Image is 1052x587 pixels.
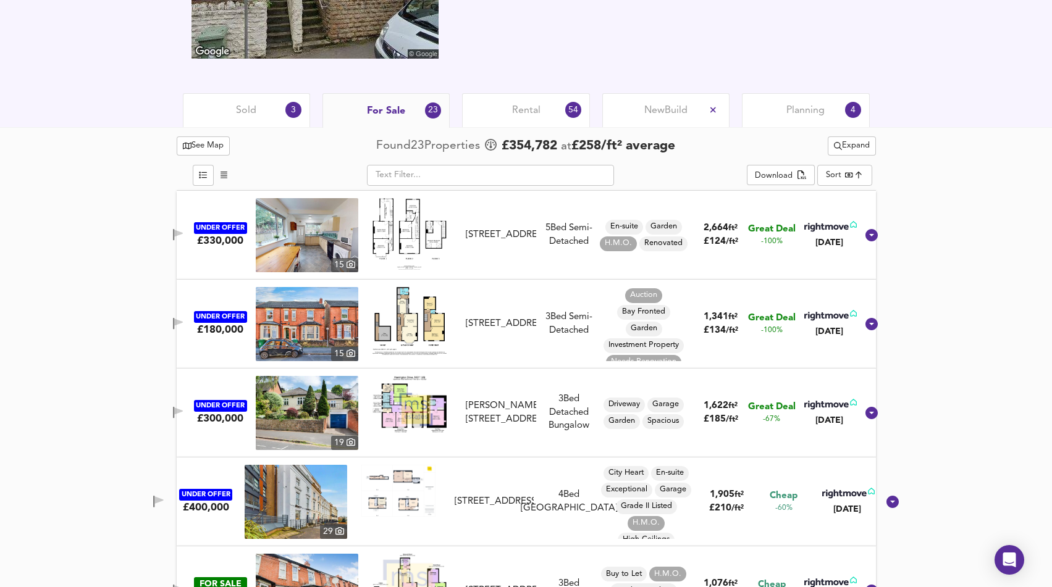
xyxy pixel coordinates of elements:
[625,289,662,301] span: Auction
[177,191,876,280] div: UNDER OFFER£330,000 property thumbnail 15 Floorplan[STREET_ADDRESS]5Bed Semi-DetachedEn-suiteGard...
[639,238,688,249] span: Renovated
[197,412,243,425] div: £300,000
[320,525,347,538] div: 29
[331,258,358,272] div: 15
[177,280,876,368] div: UNDER OFFER£180,000 property thumbnail 15 Floorplan[STREET_ADDRESS]3Bed Semi-DetachedAuctionBay F...
[763,414,780,425] span: -67%
[194,311,247,323] div: UNDER OFFER
[521,488,618,515] div: 4 Bed [GEOGRAPHIC_DATA]
[755,169,793,183] div: Download
[571,139,675,152] span: £ 258 / ft² average
[628,516,665,531] div: H.M.O.
[747,165,814,186] button: Download
[604,466,649,481] div: City Heart
[828,136,876,156] div: split button
[828,136,876,156] button: Expand
[616,499,677,514] div: Grade II Listed
[647,398,684,412] div: Garage
[731,504,744,512] span: / ft²
[236,104,256,117] span: Sold
[649,567,686,581] div: H.M.O.
[604,339,684,351] span: Investment Property
[466,228,536,241] div: [STREET_ADDRESS]
[605,220,643,235] div: En-suite
[728,224,738,232] span: ft²
[761,236,783,247] span: -100%
[183,501,229,514] div: £400,000
[647,399,684,410] span: Garage
[256,287,358,361] img: property thumbnail
[642,414,684,429] div: Spacious
[646,221,682,232] span: Garden
[256,198,358,272] a: property thumbnail 15
[331,347,358,360] div: 15
[604,415,640,427] span: Garden
[372,287,447,355] img: Floorplan
[726,238,738,246] span: / ft²
[601,484,652,495] span: Exceptional
[194,222,247,234] div: UNDER OFFER
[561,141,571,152] span: at
[655,483,691,497] div: Garage
[770,489,797,502] span: Cheap
[466,317,536,330] div: [STREET_ADDRESS]
[177,457,876,546] div: UNDER OFFER£400,000 property thumbnail 29 Floorplan[STREET_ADDRESS]4Bed [GEOGRAPHIC_DATA]City Hea...
[617,305,670,320] div: Bay Fronted
[606,355,681,370] div: Needs Renovation
[367,165,614,186] input: Text Filter...
[786,104,825,117] span: Planning
[361,465,436,517] img: Floorplan
[726,327,738,335] span: / ft²
[245,465,347,539] img: property thumbnail
[605,221,643,232] span: En-suite
[651,466,689,481] div: En-suite
[802,325,857,338] div: [DATE]
[604,414,640,429] div: Garden
[600,238,637,249] span: H.M.O.
[541,310,597,337] div: 3 Bed Semi-Detached
[179,489,232,501] div: UNDER OFFER
[604,398,645,412] div: Driveway
[256,376,358,450] a: property thumbnail 19
[834,139,870,153] span: Expand
[826,169,841,181] div: Sort
[748,401,796,414] span: Great Deal
[625,288,662,303] div: Auction
[618,534,675,545] span: High Ceilings
[885,494,900,509] svg: Show Details
[704,223,728,233] span: 2,664
[197,323,243,336] div: £180,000
[376,138,483,154] div: Found 23 Propert ies
[639,236,688,251] div: Renovated
[601,567,647,581] div: Buy to Let
[748,223,796,236] span: Great Deal
[372,198,447,270] img: Floorplan
[734,491,744,499] span: ft²
[864,228,879,243] svg: Show Details
[728,313,738,321] span: ft²
[626,322,662,336] div: Garden
[256,198,358,272] img: property thumbnail
[256,287,358,361] a: property thumbnail 15
[802,236,857,249] div: [DATE]
[704,326,738,335] span: £ 134
[177,136,230,156] button: See Map
[626,323,662,334] span: Garden
[601,568,647,580] span: Buy to Let
[748,312,796,325] span: Great Deal
[604,338,684,353] div: Investment Property
[709,504,744,513] span: £ 210
[864,406,879,420] svg: Show Details
[331,436,358,449] div: 19
[704,401,728,410] span: 1,622
[604,399,645,410] span: Driveway
[761,325,783,336] span: -100%
[651,467,689,478] span: En-suite
[183,139,224,153] span: See Map
[455,495,534,508] div: [STREET_ADDRESS]
[775,503,793,514] span: -60%
[728,402,738,410] span: ft²
[604,467,649,478] span: City Heart
[541,393,597,432] div: 3 Bed Detached Bungalow
[817,165,872,186] div: Sort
